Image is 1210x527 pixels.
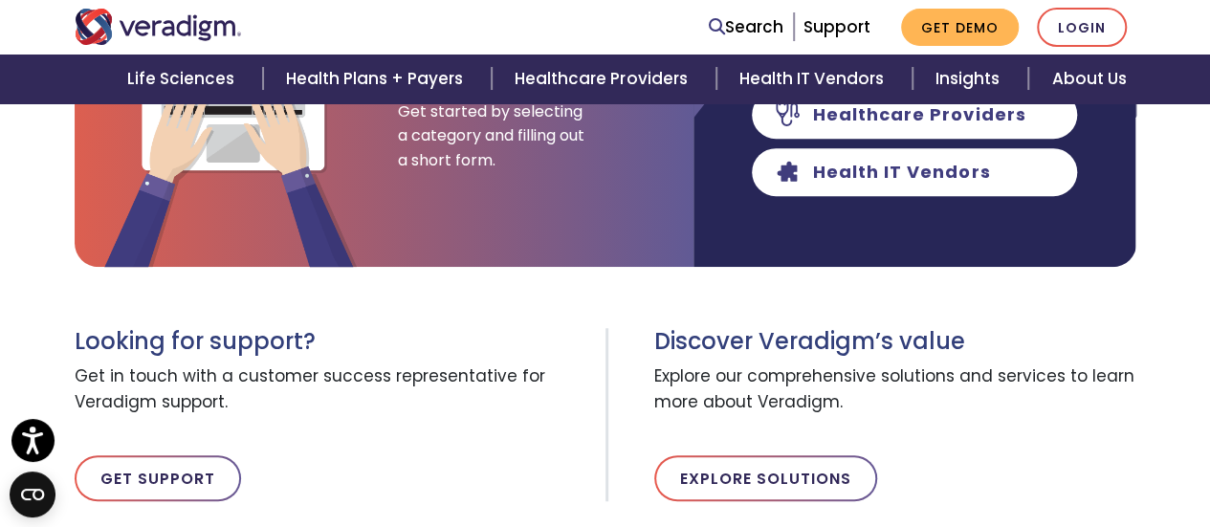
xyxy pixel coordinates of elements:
[803,15,870,38] a: Support
[492,55,715,103] a: Healthcare Providers
[716,55,913,103] a: Health IT Vendors
[1037,8,1127,47] a: Login
[398,99,589,173] span: Get started by selecting a category and filling out a short form.
[913,55,1028,103] a: Insights
[75,455,241,501] a: Get Support
[654,356,1136,425] span: Explore our comprehensive solutions and services to learn more about Veradigm.
[901,9,1019,46] a: Get Demo
[654,328,1136,356] h3: Discover Veradigm’s value
[75,328,591,356] h3: Looking for support?
[104,55,263,103] a: Life Sciences
[263,55,492,103] a: Health Plans + Payers
[10,472,55,517] button: Open CMP widget
[709,14,783,40] a: Search
[654,455,877,501] a: Explore Solutions
[1028,55,1149,103] a: About Us
[75,9,242,45] img: Veradigm logo
[75,356,591,425] span: Get in touch with a customer success representative for Veradigm support.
